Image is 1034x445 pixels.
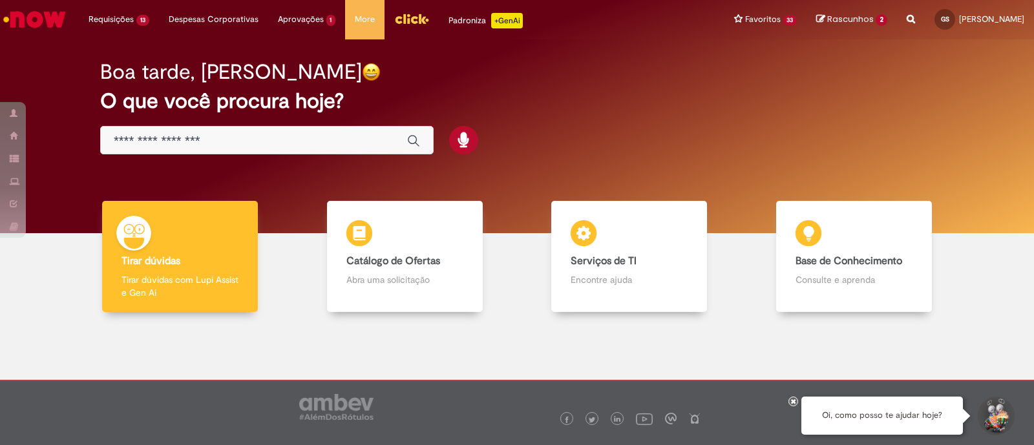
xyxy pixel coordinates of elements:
[636,410,653,427] img: logo_footer_youtube.png
[278,13,324,26] span: Aprovações
[571,273,688,286] p: Encontre ajuda
[796,273,913,286] p: Consulte e aprenda
[326,15,336,26] span: 1
[89,13,134,26] span: Requisições
[121,273,238,299] p: Tirar dúvidas com Lupi Assist e Gen Ai
[571,254,637,267] b: Serviços de TI
[976,397,1015,435] button: Iniciar Conversa de Suporte
[346,254,440,267] b: Catálogo de Ofertas
[68,201,293,313] a: Tirar dúvidas Tirar dúvidas com Lupi Assist e Gen Ai
[394,9,429,28] img: click_logo_yellow_360x200.png
[783,15,797,26] span: 33
[100,90,934,112] h2: O que você procura hoje?
[136,15,149,26] span: 13
[589,417,595,423] img: logo_footer_twitter.png
[796,254,902,267] b: Base de Conhecimento
[517,201,742,313] a: Serviços de TI Encontre ajuda
[564,417,570,423] img: logo_footer_facebook.png
[745,13,781,26] span: Favoritos
[742,201,967,313] a: Base de Conhecimento Consulte e aprenda
[362,63,381,81] img: happy-face.png
[491,13,523,28] p: +GenAi
[827,13,874,25] span: Rascunhos
[100,61,362,83] h2: Boa tarde, [PERSON_NAME]
[346,273,463,286] p: Abra uma solicitação
[614,416,620,424] img: logo_footer_linkedin.png
[448,13,523,28] div: Padroniza
[355,13,375,26] span: More
[689,413,701,424] img: logo_footer_naosei.png
[876,14,887,26] span: 2
[665,413,677,424] img: logo_footer_workplace.png
[121,254,180,267] b: Tirar dúvidas
[941,15,949,23] span: GS
[169,13,258,26] span: Despesas Corporativas
[299,394,374,420] img: logo_footer_ambev_rotulo_gray.png
[293,201,518,313] a: Catálogo de Ofertas Abra uma solicitação
[1,6,68,32] img: ServiceNow
[959,14,1024,25] span: [PERSON_NAME]
[816,14,887,26] a: Rascunhos
[801,397,963,435] div: Oi, como posso te ajudar hoje?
